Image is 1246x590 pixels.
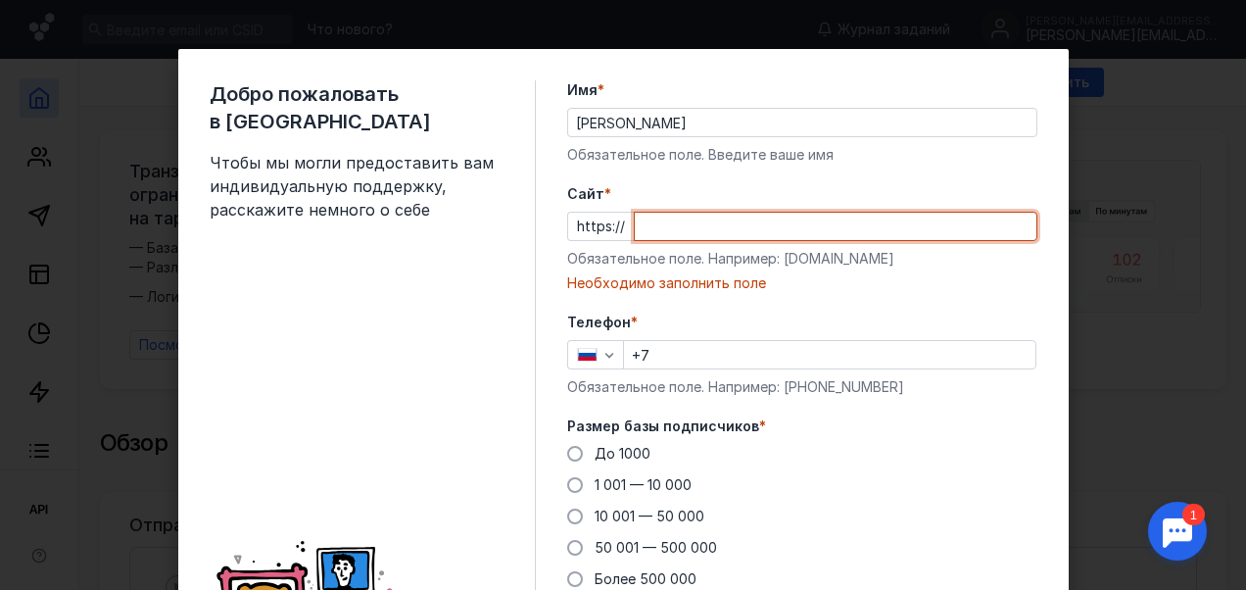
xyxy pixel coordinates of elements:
span: Чтобы мы могли предоставить вам индивидуальную поддержку, расскажите немного о себе [210,151,503,221]
div: Обязательное поле. Например: [PHONE_NUMBER] [567,377,1037,397]
span: Cайт [567,184,604,204]
span: 1 001 — 10 000 [595,476,692,493]
div: 1 [44,12,67,33]
span: Телефон [567,313,631,332]
span: Имя [567,80,598,100]
span: Более 500 000 [595,570,696,587]
span: Добро пожаловать в [GEOGRAPHIC_DATA] [210,80,503,135]
div: Обязательное поле. Введите ваше имя [567,145,1037,165]
div: Необходимо заполнить поле [567,273,1037,293]
span: 10 001 — 50 000 [595,508,704,524]
span: 50 001 — 500 000 [595,539,717,556]
span: Размер базы подписчиков [567,417,759,436]
span: До 1000 [595,445,650,462]
div: Обязательное поле. Например: [DOMAIN_NAME] [567,249,1037,269]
